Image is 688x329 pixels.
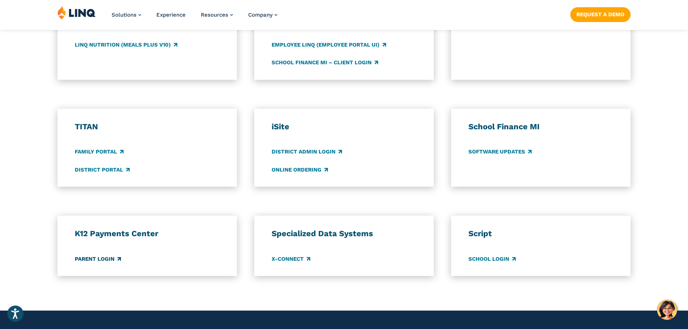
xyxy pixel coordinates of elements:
a: Request a Demo [570,7,631,22]
a: Online Ordering [272,166,328,174]
a: Resources [201,12,233,18]
h3: Specialized Data Systems [272,229,417,239]
h3: K12 Payments Center [75,229,220,239]
a: Parent Login [75,255,121,263]
span: Resources [201,12,228,18]
a: Company [248,12,277,18]
nav: Primary Navigation [112,6,277,30]
a: District Admin Login [272,148,342,156]
a: Experience [156,12,186,18]
a: District Portal [75,166,130,174]
a: LINQ Nutrition (Meals Plus v10) [75,41,177,49]
a: School Finance MI – Client Login [272,59,378,66]
a: Solutions [112,12,141,18]
button: Hello, have a question? Let’s chat. [657,300,677,320]
h3: Script [468,229,614,239]
a: Family Portal [75,148,124,156]
h3: TITAN [75,122,220,132]
a: X-Connect [272,255,310,263]
img: LINQ | K‑12 Software [57,6,96,20]
h3: iSite [272,122,417,132]
h3: School Finance MI [468,122,614,132]
span: Solutions [112,12,137,18]
nav: Button Navigation [570,6,631,22]
a: Software Updates [468,148,532,156]
span: Company [248,12,273,18]
a: School Login [468,255,516,263]
a: Employee LINQ (Employee Portal UI) [272,41,386,49]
